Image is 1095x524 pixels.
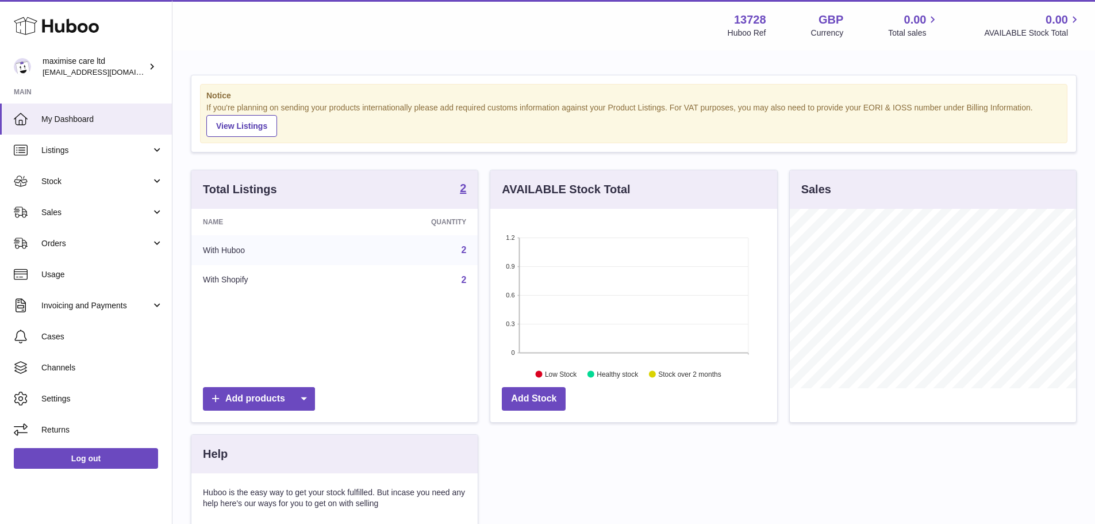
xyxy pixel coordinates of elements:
p: Huboo is the easy way to get your stock fulfilled. But incase you need any help here's our ways f... [203,487,466,509]
span: Invoicing and Payments [41,300,151,311]
td: With Huboo [191,235,346,265]
th: Quantity [346,209,478,235]
span: 0.00 [1046,12,1068,28]
span: Stock [41,176,151,187]
a: Log out [14,448,158,469]
span: [EMAIL_ADDRESS][DOMAIN_NAME] [43,67,169,77]
span: Channels [41,362,163,373]
a: 2 [461,275,466,285]
a: 0.00 AVAILABLE Stock Total [984,12,1081,39]
div: maximise care ltd [43,56,146,78]
span: Sales [41,207,151,218]
strong: GBP [819,12,843,28]
span: Settings [41,393,163,404]
span: 0.00 [904,12,927,28]
img: maxadamsa2016@gmail.com [14,58,31,75]
a: View Listings [206,115,277,137]
a: 2 [461,245,466,255]
text: 0.9 [506,263,515,270]
text: Stock over 2 months [659,370,721,378]
strong: 13728 [734,12,766,28]
text: Healthy stock [597,370,639,378]
h3: AVAILABLE Stock Total [502,182,630,197]
div: If you're planning on sending your products internationally please add required customs informati... [206,102,1061,137]
a: 2 [460,182,466,196]
text: 0.6 [506,292,515,299]
a: 0.00 Total sales [888,12,939,39]
a: Add Stock [502,387,566,411]
text: 0 [512,349,515,356]
h3: Sales [801,182,831,197]
h3: Help [203,446,228,462]
text: Low Stock [545,370,577,378]
a: Add products [203,387,315,411]
span: Total sales [888,28,939,39]
text: 1.2 [506,234,515,241]
span: AVAILABLE Stock Total [984,28,1081,39]
span: Returns [41,424,163,435]
span: Listings [41,145,151,156]
div: Currency [811,28,844,39]
div: Huboo Ref [728,28,766,39]
td: With Shopify [191,265,346,295]
strong: 2 [460,182,466,194]
h3: Total Listings [203,182,277,197]
span: Usage [41,269,163,280]
span: Cases [41,331,163,342]
th: Name [191,209,346,235]
text: 0.3 [506,320,515,327]
strong: Notice [206,90,1061,101]
span: Orders [41,238,151,249]
span: My Dashboard [41,114,163,125]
